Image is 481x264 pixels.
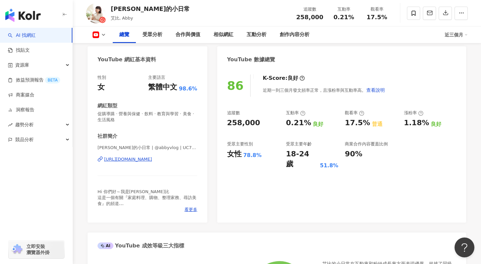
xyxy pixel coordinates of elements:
[86,3,106,23] img: KOL Avatar
[364,6,389,13] div: 觀看率
[286,118,311,128] div: 0.21%
[345,110,364,116] div: 觀看率
[455,238,474,257] iframe: Help Scout Beacon - Open
[8,107,34,113] a: 洞察報告
[227,79,244,92] div: 86
[331,6,356,13] div: 互動率
[98,189,196,242] span: Hi 你們好～我是[PERSON_NAME]比 這是一個有關『家庭料理、購物、整理家務、尋訪美食』的頻道 為了讓最愛的家人回到家能舒服放鬆 一路摸索學習，整理居家環境、端上好吃的料理、規劃居家佈...
[148,75,165,80] div: 主要語言
[9,240,64,258] a: chrome extension立即安裝 瀏覽器外掛
[111,16,133,21] span: 艾比, Abby
[296,14,323,21] span: 258,000
[286,141,312,147] div: 受眾主要年齡
[98,133,117,140] div: 社群簡介
[11,244,23,255] img: chrome extension
[98,102,117,109] div: 網紅類型
[184,207,197,213] span: 看更多
[243,152,262,159] div: 78.8%
[98,242,113,249] div: AI
[98,82,105,92] div: 女
[227,56,275,63] div: YouTube 數據總覽
[119,31,129,39] div: 總覽
[179,85,197,92] span: 98.6%
[345,118,370,128] div: 17.5%
[263,83,385,97] div: 近期一到三個月發文頻率正常，且漲粉率與互動率高。
[15,117,34,132] span: 趨勢分析
[288,75,298,82] div: 良好
[98,75,106,80] div: 性別
[176,31,200,39] div: 合作與價值
[15,58,29,73] span: 資源庫
[280,31,309,39] div: 創作內容分析
[313,121,323,128] div: 良好
[8,123,13,127] span: rise
[227,110,240,116] div: 追蹤數
[286,110,305,116] div: 互動率
[345,141,388,147] div: 商業合作內容覆蓋比例
[148,82,177,92] div: 繁體中文
[263,75,305,82] div: K-Score :
[431,121,441,128] div: 良好
[8,32,36,39] a: searchAI 找網紅
[404,110,423,116] div: 漲粉率
[372,121,382,128] div: 普通
[8,47,30,54] a: 找貼文
[404,118,429,128] div: 1.18%
[142,31,162,39] div: 受眾分析
[98,242,184,249] div: YouTube 成效等級三大指標
[247,31,266,39] div: 互動分析
[334,14,354,21] span: 0.21%
[345,149,362,159] div: 90%
[320,162,339,169] div: 51.8%
[227,118,260,128] div: 258,000
[286,149,318,170] div: 18-24 歲
[98,111,197,123] span: 促購導購 · 營養與保健 · 飲料 · 教育與學習 · 美食 · 生活風格
[366,87,385,93] span: 查看說明
[214,31,233,39] div: 相似網紅
[104,156,152,162] div: [URL][DOMAIN_NAME]
[15,132,34,147] span: 競品分析
[111,5,190,13] div: [PERSON_NAME]的小日常
[8,92,34,98] a: 商案媒合
[98,56,156,63] div: YouTube 網紅基本資料
[98,156,197,162] a: [URL][DOMAIN_NAME]
[367,14,387,21] span: 17.5%
[26,243,50,255] span: 立即安裝 瀏覽器外掛
[445,29,468,40] div: 近三個月
[227,149,242,159] div: 女性
[227,141,253,147] div: 受眾主要性別
[8,77,60,83] a: 效益預測報告BETA
[5,9,41,22] img: logo
[296,6,323,13] div: 追蹤數
[98,145,197,151] span: [PERSON_NAME]的小日常 | @abbyvlog | UC7QQbYHdCgNEwfRFc2t1Brw
[366,83,385,97] button: 查看說明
